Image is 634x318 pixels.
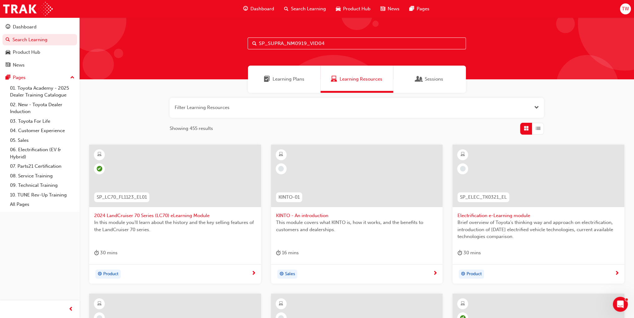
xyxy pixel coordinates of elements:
div: Dashboard [13,23,36,31]
a: SessionsSessions [393,66,466,93]
iframe: Intercom live chat [613,297,628,312]
span: Learning Plans [273,76,304,83]
img: Trak [3,2,53,16]
span: TW [622,5,629,12]
a: Dashboard [2,21,77,33]
span: target-icon [461,270,465,278]
span: SP_LC70_FL1123_EL01 [97,194,147,201]
span: next-icon [615,271,619,276]
span: pages-icon [6,75,10,81]
span: Product [103,271,119,278]
a: Learning ResourcesLearning Resources [321,66,393,93]
button: DashboardSearch LearningProduct HubNews [2,20,77,72]
span: news-icon [6,62,10,68]
button: Pages [2,72,77,83]
span: target-icon [279,270,284,278]
span: Grid [524,125,529,132]
span: duration-icon [276,249,281,257]
div: Product Hub [13,49,40,56]
a: 07. Parts21 Certification [7,161,77,171]
span: learningResourceType_ELEARNING-icon [461,300,465,308]
a: SP_ELEC_TK0321_ELElectrification e-Learning moduleBrief overview of Toyota’s thinking way and app... [453,145,624,284]
a: KINTO-01KINTO - An introductionThis module covers what KINTO is, how it works, and the benefits t... [271,145,443,284]
div: 30 mins [94,249,118,257]
span: Dashboard [250,5,274,12]
span: news-icon [380,5,385,13]
a: All Pages [7,200,77,209]
span: learningResourceType_ELEARNING-icon [97,300,102,308]
a: SP_LC70_FL1123_EL012024 LandCruiser 70 Series (LC70) eLearning ModuleIn this module you'll learn ... [89,145,261,284]
span: 2024 LandCruiser 70 Series (LC70) eLearning Module [94,212,256,219]
span: Brief overview of Toyota’s thinking way and approach on electrification, introduction of [DATE] e... [457,219,619,240]
a: Product Hub [2,47,77,58]
a: 02. New - Toyota Dealer Induction [7,100,77,117]
span: learningResourceType_ELEARNING-icon [279,151,283,159]
span: up-icon [70,74,75,82]
div: News [13,62,25,69]
a: car-iconProduct Hub [331,2,375,15]
a: news-iconNews [375,2,404,15]
span: car-icon [336,5,341,13]
span: Learning Resources [331,76,337,83]
a: 03. Toyota For Life [7,117,77,126]
span: News [388,5,399,12]
span: prev-icon [69,306,73,313]
span: next-icon [251,271,256,276]
span: car-icon [6,50,10,55]
span: learningResourceType_ELEARNING-icon [279,300,283,308]
span: learningRecordVerb_PASS-icon [97,166,102,171]
span: duration-icon [94,249,99,257]
span: List [536,125,540,132]
input: Search... [248,37,466,49]
div: 16 mins [276,249,299,257]
span: SP_ELEC_TK0321_EL [460,194,507,201]
span: Product [467,271,482,278]
span: guage-icon [243,5,248,13]
span: Electrification e-Learning module [457,212,619,219]
span: Product Hub [343,5,370,12]
a: Learning PlansLearning Plans [248,66,321,93]
span: Pages [417,5,429,12]
span: Sessions [425,76,443,83]
a: 06. Electrification (EV & Hybrid) [7,145,77,161]
span: Search [252,40,257,47]
button: Open the filter [534,104,539,111]
span: In this module you'll learn about the history and the key selling features of the LandCruiser 70 ... [94,219,256,233]
span: target-icon [98,270,102,278]
span: KINTO - An introduction [276,212,438,219]
span: Showing 455 results [170,125,213,132]
a: 01. Toyota Academy - 2025 Dealer Training Catalogue [7,83,77,100]
span: Learning Resources [340,76,382,83]
span: guage-icon [6,24,10,30]
a: 05. Sales [7,136,77,145]
a: 04. Customer Experience [7,126,77,136]
span: search-icon [6,37,10,43]
span: KINTO-01 [278,194,300,201]
span: Search Learning [291,5,326,12]
span: learningRecordVerb_NONE-icon [278,166,284,171]
a: pages-iconPages [404,2,434,15]
a: 08. Service Training [7,171,77,181]
span: learningRecordVerb_NONE-icon [460,166,466,171]
a: search-iconSearch Learning [279,2,331,15]
button: TW [620,3,631,14]
span: search-icon [284,5,288,13]
span: Sessions [416,76,422,83]
span: next-icon [433,271,438,276]
span: duration-icon [457,249,462,257]
a: News [2,59,77,71]
span: This module covers what KINTO is, how it works, and the benefits to customers and dealerships. [276,219,438,233]
span: learningResourceType_ELEARNING-icon [97,151,102,159]
div: 30 mins [457,249,481,257]
a: 09. Technical Training [7,181,77,190]
a: 10. TUNE Rev-Up Training [7,190,77,200]
a: guage-iconDashboard [238,2,279,15]
a: Search Learning [2,34,77,46]
span: learningResourceType_ELEARNING-icon [461,151,465,159]
span: Learning Plans [264,76,270,83]
div: Pages [13,74,26,81]
span: pages-icon [409,5,414,13]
